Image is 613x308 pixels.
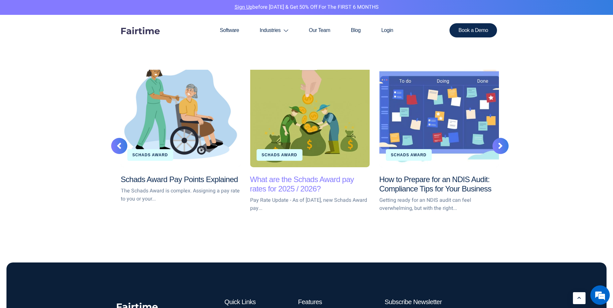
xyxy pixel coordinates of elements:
div: Get Started [14,158,50,170]
p: before [DATE] & Get 50% Off for the FIRST 6 MONTHS [5,3,608,12]
h4: Subscribe Newsletter [385,298,497,306]
a: Industries [249,15,299,46]
a: Schads Award [262,153,297,157]
a: Sign Up [235,3,252,11]
a: Book a Demo [449,23,497,37]
a: Our Team [299,15,341,46]
p: The Schads Award is complex. Assigning a pay rate to you or your... [121,187,240,203]
textarea: Choose an option [3,188,123,211]
a: What are the Schads Award pay rates for 2025 / 2026? [250,56,370,167]
p: Pay Rate Update - As of [DATE], new Schads Award pay... [250,196,370,213]
a: Schads Award Pay Points Explained [121,175,238,184]
a: How to Prepare for an NDIS Audit: Compliance Tips for Your Business [379,56,499,167]
a: How to Prepare for an NDIS Audit: Compliance Tips for Your Business [379,175,491,193]
div: Minimize live chat window [106,3,122,19]
span: Book a Demo [459,28,488,33]
a: Schads Award Pay Points Explained [121,56,240,167]
a: Software [209,15,249,46]
div: SCHADS Classification Tool [11,99,63,104]
div: SCHADS Classification Tool [34,36,109,45]
h4: Quick Links [225,298,292,306]
a: Schads Award [391,153,427,157]
div: If you need to classify a SCHADS Award employee you have come to the right place! There are 3 qui... [13,125,104,153]
div: 8:16 AM [8,106,63,118]
a: Schads Award [132,153,168,157]
a: What are the Schads Award pay rates for 2025 / 2026? [250,175,354,193]
a: Login [371,15,404,46]
a: Blog [341,15,371,46]
p: Getting ready for an NDIS audit can feel overwhelming, but with the right... [379,196,499,213]
h4: Features [298,298,365,306]
a: Learn More [573,292,586,304]
span: Welcome to Fairtime! [13,109,58,116]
